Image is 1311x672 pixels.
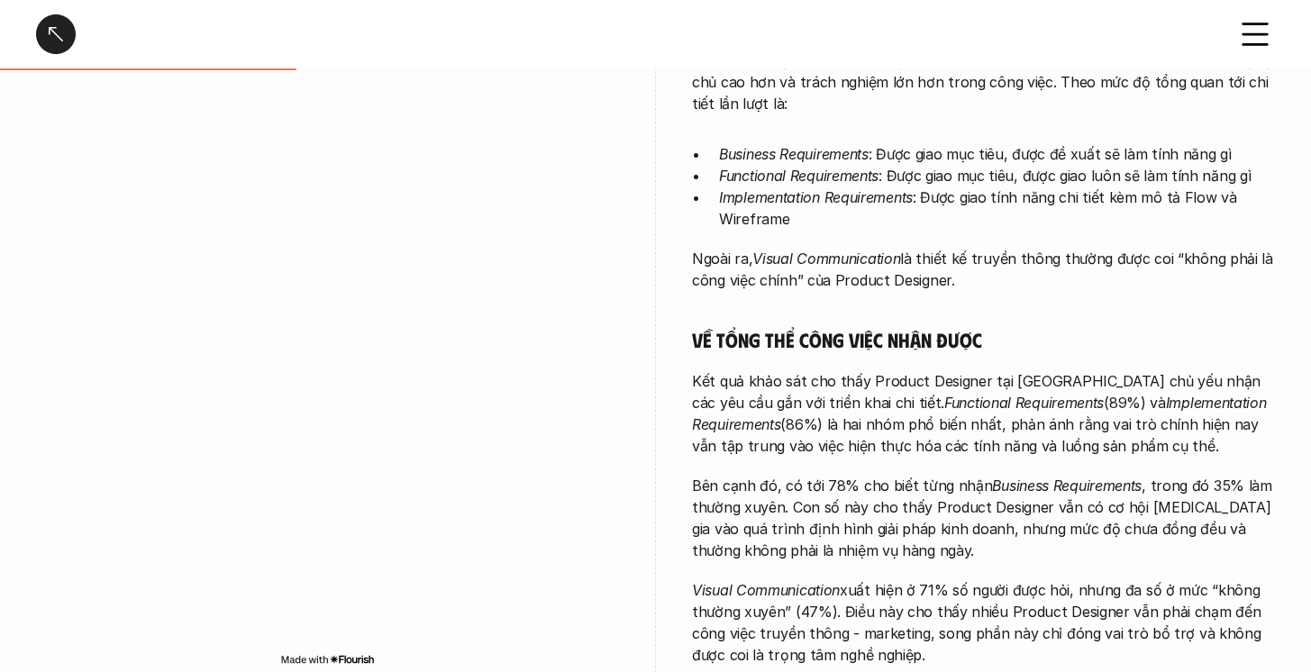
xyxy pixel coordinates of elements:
em: Implementation Requirements [692,394,1270,433]
iframe: Interactive or visual content [36,108,619,649]
em: Functional Requirements [719,167,879,185]
p: Bên cạnh đó, có tới 78% cho biết từng nhận , trong đó 35% làm thường xuyên. Con số này cho thấy P... [692,475,1275,561]
em: Visual Communication [752,250,900,268]
img: Made with Flourish [280,652,375,667]
h5: Về tổng thể công việc nhận được [692,327,1275,352]
em: Implementation Requirements [719,188,913,206]
p: Ngoài ra, là thiết kế truyền thông thường được coi “không phải là công việc chính” của Product De... [692,248,1275,291]
em: Business Requirements [992,477,1142,495]
p: : Được giao mục tiêu, được đề xuất sẽ làm tính năng gì [719,143,1275,165]
p: : Được giao mục tiêu, được giao luôn sẽ làm tính năng gì [719,165,1275,186]
p: Kết quả khảo sát cho thấy Product Designer tại [GEOGRAPHIC_DATA] chủ yếu nhận các yêu cầu gắn với... [692,370,1275,457]
p: xuất hiện ở 71% số người được hỏi, nhưng đa số ở mức “không thường xuyên” (47%). Điều này cho thấ... [692,579,1275,666]
em: Visual Communication [692,581,840,599]
p: Càng đảm nhận những công việc tổng quan hơn, Product Designer càng có mức độ tự chủ cao hơn và tr... [692,50,1275,114]
em: Functional Requirements [944,394,1104,412]
em: Business Requirements [719,145,869,163]
p: : Được giao tính năng chi tiết kèm mô tả Flow và Wireframe [719,186,1275,230]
